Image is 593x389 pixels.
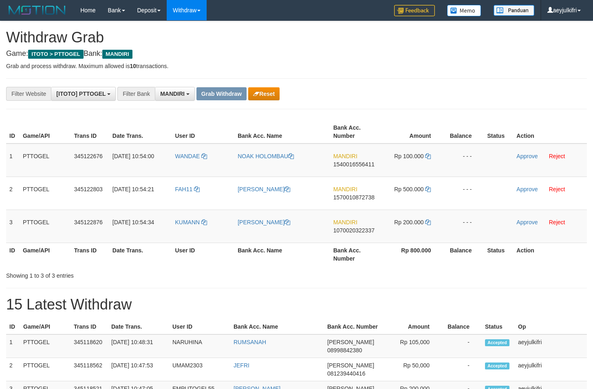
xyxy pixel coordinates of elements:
a: JEFRI [234,362,249,369]
span: Accepted [485,362,509,369]
span: 345122676 [74,153,103,159]
td: PTTOGEL [20,177,71,210]
button: MANDIRI [155,87,195,101]
th: Status [484,243,513,266]
img: MOTION_logo.png [6,4,68,16]
th: Date Trans. [108,319,169,334]
span: WANDAE [175,153,200,159]
th: Rp 800.000 [382,243,443,266]
td: - [442,334,482,358]
td: 1 [6,144,20,177]
div: Filter Website [6,87,51,101]
th: Bank Acc. Name [230,319,324,334]
div: Showing 1 to 3 of 3 entries [6,268,241,280]
span: [PERSON_NAME] [327,362,374,369]
a: NOAK HOLOMBAU [238,153,294,159]
div: Filter Bank [117,87,155,101]
th: ID [6,120,20,144]
td: PTTOGEL [20,144,71,177]
th: Bank Acc. Number [330,243,382,266]
span: MANDIRI [333,186,357,192]
th: ID [6,243,20,266]
span: MANDIRI [102,50,132,59]
td: PTTOGEL [20,334,71,358]
th: Op [515,319,587,334]
th: Trans ID [71,120,109,144]
a: Copy 200000 to clipboard [425,219,431,225]
th: Bank Acc. Name [234,120,330,144]
td: 1 [6,334,20,358]
a: KUMANN [175,219,207,225]
span: [DATE] 10:54:21 [112,186,154,192]
th: Balance [443,243,484,266]
td: - - - [443,177,484,210]
span: [ITOTO] PTTOGEL [56,91,106,97]
th: Action [513,120,587,144]
a: Copy 500000 to clipboard [425,186,431,192]
th: Status [484,120,513,144]
th: User ID [172,243,234,266]
th: Bank Acc. Name [234,243,330,266]
td: UMAM2303 [169,358,230,381]
th: Amount [382,319,442,334]
span: KUMANN [175,219,200,225]
p: Grab and process withdraw. Maximum allowed is transactions. [6,62,587,70]
a: [PERSON_NAME] [238,186,290,192]
span: Accepted [485,339,509,346]
a: Approve [516,186,538,192]
span: Copy 1540016556411 to clipboard [333,161,375,168]
td: 2 [6,177,20,210]
span: 345122876 [74,219,103,225]
th: Trans ID [71,243,109,266]
th: Balance [442,319,482,334]
span: [DATE] 10:54:34 [112,219,154,225]
td: NARUHINA [169,334,230,358]
span: 345122803 [74,186,103,192]
a: Approve [516,219,538,225]
th: Game/API [20,319,71,334]
th: Balance [443,120,484,144]
th: User ID [169,319,230,334]
span: [PERSON_NAME] [327,339,374,345]
span: Copy 08998842380 to clipboard [327,347,362,354]
a: Copy 100000 to clipboard [425,153,431,159]
img: Button%20Memo.svg [447,5,481,16]
span: Rp 200.000 [394,219,423,225]
th: Bank Acc. Number [330,120,382,144]
th: Game/API [20,120,71,144]
span: [DATE] 10:54:00 [112,153,154,159]
span: Copy 1570010872738 to clipboard [333,194,375,201]
td: - [442,358,482,381]
a: FAH11 [175,186,200,192]
strong: 10 [130,63,136,69]
td: 345118562 [71,358,108,381]
th: ID [6,319,20,334]
a: RUMSANAH [234,339,266,345]
th: Status [482,319,515,334]
td: aeyjulkifri [515,358,587,381]
th: Action [513,243,587,266]
td: 2 [6,358,20,381]
td: [DATE] 10:48:31 [108,334,169,358]
span: Rp 500.000 [394,186,423,192]
td: - - - [443,144,484,177]
a: Approve [516,153,538,159]
td: - - - [443,210,484,243]
td: 345118620 [71,334,108,358]
th: User ID [172,120,234,144]
td: Rp 105,000 [382,334,442,358]
h1: Withdraw Grab [6,29,587,46]
a: Reject [549,153,565,159]
h1: 15 Latest Withdraw [6,296,587,313]
span: MANDIRI [333,153,357,159]
td: PTTOGEL [20,358,71,381]
span: Copy 081239440416 to clipboard [327,370,365,377]
th: Date Trans. [109,243,172,266]
a: [PERSON_NAME] [238,219,290,225]
td: [DATE] 10:47:53 [108,358,169,381]
h4: Game: Bank: [6,50,587,58]
th: Date Trans. [109,120,172,144]
span: Copy 1070020322337 to clipboard [333,227,375,234]
span: MANDIRI [160,91,185,97]
a: WANDAE [175,153,207,159]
